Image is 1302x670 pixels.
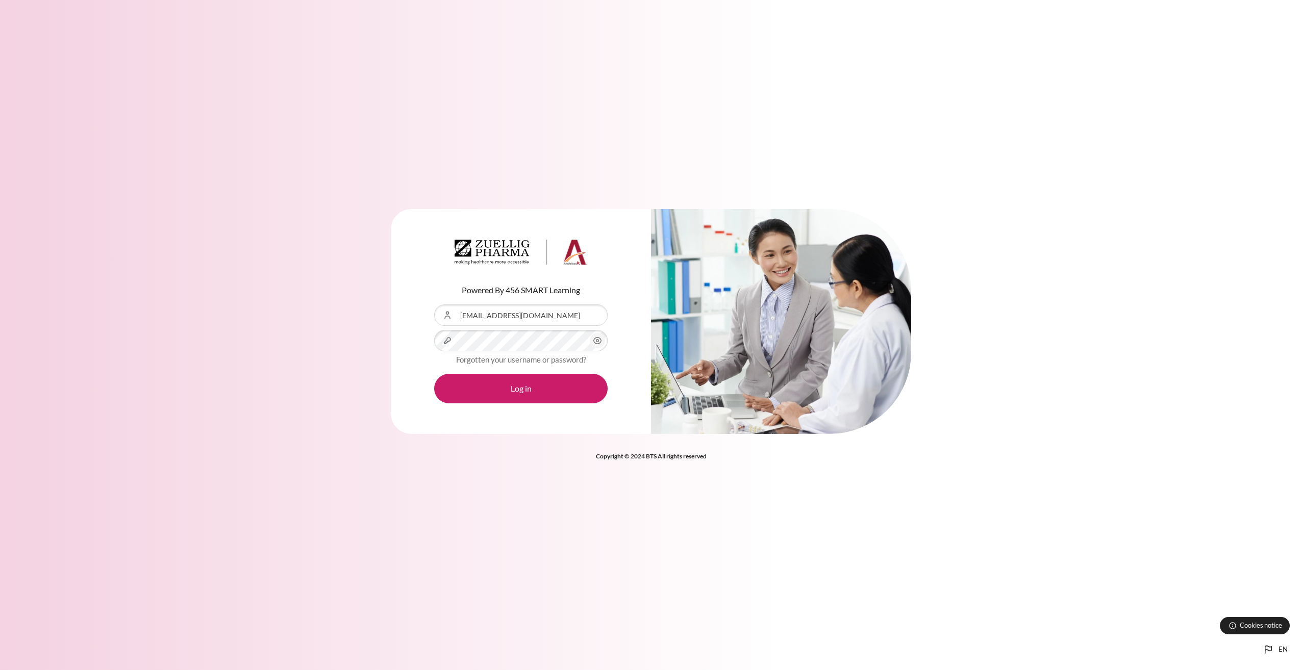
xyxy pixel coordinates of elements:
button: Languages [1258,639,1292,660]
a: Architeck [455,240,587,269]
button: Cookies notice [1220,617,1290,634]
button: Log in [434,374,608,403]
img: Architeck [455,240,587,265]
p: Powered By 456 SMART Learning [434,284,608,296]
span: en [1279,645,1288,655]
input: Username or Email Address [434,304,608,326]
strong: Copyright © 2024 BTS All rights reserved [596,452,707,460]
span: Cookies notice [1240,621,1282,630]
a: Forgotten your username or password? [456,355,586,364]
